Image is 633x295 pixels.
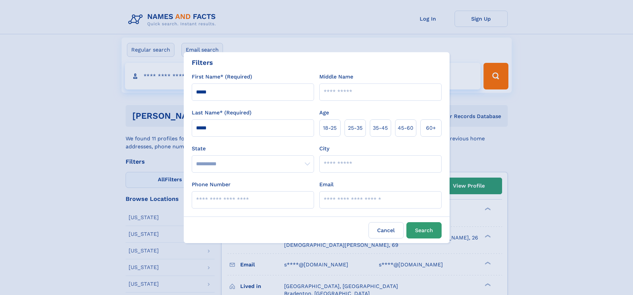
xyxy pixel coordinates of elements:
button: Search [406,222,442,238]
label: Email [319,181,334,189]
span: 35‑45 [373,124,388,132]
label: City [319,145,329,153]
label: Age [319,109,329,117]
span: 25‑35 [348,124,363,132]
label: First Name* (Required) [192,73,252,81]
span: 45‑60 [398,124,413,132]
label: Middle Name [319,73,353,81]
div: Filters [192,58,213,68]
label: State [192,145,314,153]
label: Phone Number [192,181,231,189]
span: 18‑25 [323,124,337,132]
label: Cancel [369,222,404,238]
label: Last Name* (Required) [192,109,252,117]
span: 60+ [426,124,436,132]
